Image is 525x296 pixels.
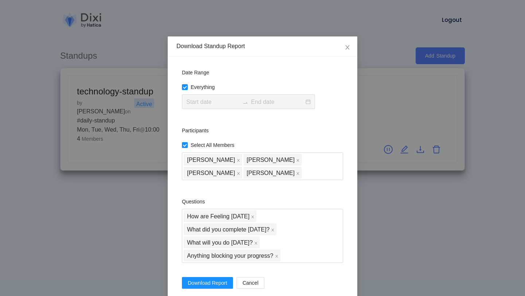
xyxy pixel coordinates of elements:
[237,171,240,175] span: close
[187,224,269,235] span: What did you complete [DATE]?
[182,194,343,209] div: Questions
[182,65,315,80] div: Date Range
[275,254,279,258] span: close
[244,167,302,179] span: Ashwek Padolkar
[184,210,256,222] span: How are Feeling Today
[184,167,242,179] span: Janarthan Subburaj
[184,237,260,248] span: What will you do today?
[251,97,304,106] input: End date
[247,154,295,165] span: [PERSON_NAME]
[187,250,273,261] span: Anything blocking your progress?
[187,167,235,178] span: [PERSON_NAME]
[188,279,227,287] span: Download Report
[188,80,218,94] span: Everything
[242,99,248,105] span: to
[237,158,240,162] span: close
[186,97,240,106] input: Start date
[254,241,258,245] span: close
[184,250,280,261] span: Anything blocking your progress?
[176,42,349,50] div: Download Standup Report
[184,154,242,165] span: Duane DSouza
[187,154,235,165] span: [PERSON_NAME]
[338,36,357,56] button: Close
[184,223,276,235] span: What did you complete yesterday?
[242,100,248,106] span: swap-right
[182,277,233,289] button: Download Report
[296,158,300,162] span: close
[271,228,275,231] span: close
[182,123,343,138] div: Participants
[244,154,302,165] span: Viddhesh Borkar
[187,237,253,248] span: What will you do [DATE]?
[187,211,249,222] span: How are Feeling [DATE]
[237,277,264,289] button: Cancel
[345,44,350,50] span: close
[296,171,300,175] span: close
[188,138,237,152] span: Select All Members
[242,279,258,287] span: Cancel
[247,167,295,178] span: [PERSON_NAME]
[251,215,254,218] span: close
